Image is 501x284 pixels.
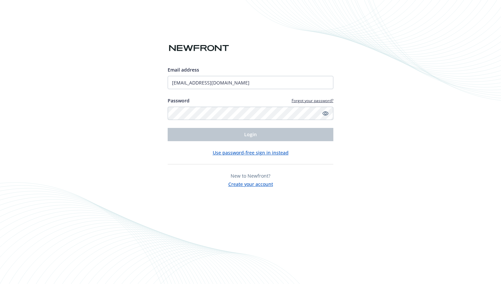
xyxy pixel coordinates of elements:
[168,67,199,73] span: Email address
[168,97,190,104] label: Password
[244,131,257,138] span: Login
[168,107,333,120] input: Enter your password
[213,149,289,156] button: Use password-free sign in instead
[231,173,270,179] span: New to Newfront?
[168,128,333,141] button: Login
[228,179,273,188] button: Create your account
[168,76,333,89] input: Enter your email
[292,98,333,103] a: Forgot your password?
[168,42,230,54] img: Newfront logo
[321,109,329,117] a: Show password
